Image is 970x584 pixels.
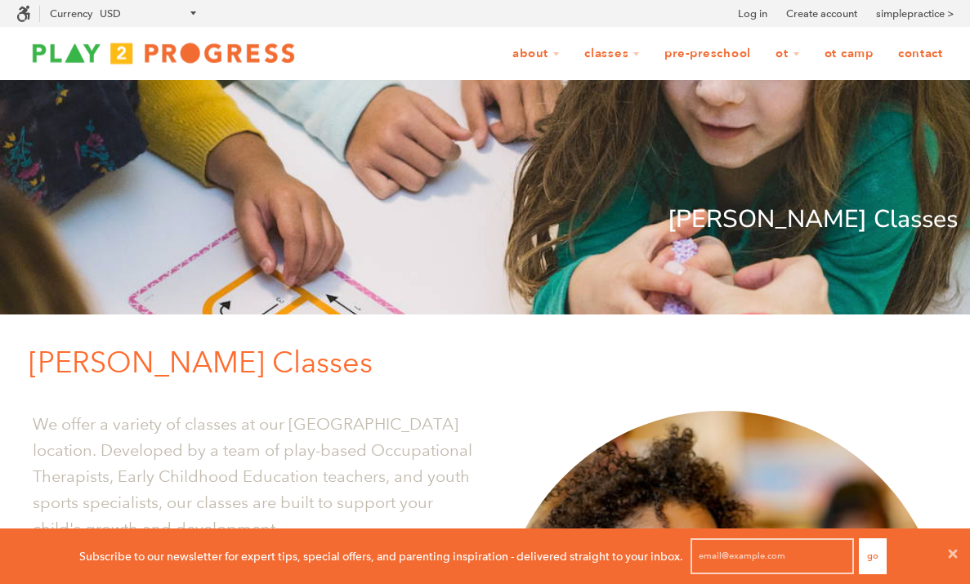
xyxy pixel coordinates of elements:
img: Play2Progress logo [16,37,311,69]
a: Classes [574,38,650,69]
a: Log in [738,6,767,22]
a: OT [765,38,811,69]
a: Pre-Preschool [654,38,762,69]
label: Currency [50,7,92,20]
a: Create account [786,6,857,22]
a: About [502,38,570,69]
input: email@example.com [691,538,854,574]
a: OT Camp [814,38,884,69]
button: Go [859,538,887,574]
p: [PERSON_NAME] Classes [12,200,958,239]
p: [PERSON_NAME] Classes [29,339,958,386]
p: Subscribe to our newsletter for expert tips, special offers, and parenting inspiration - delivere... [79,547,683,565]
p: We offer a variety of classes at our [GEOGRAPHIC_DATA] location. Developed by a team of play-base... [33,411,473,542]
a: simplepractice > [876,6,954,22]
a: Contact [887,38,954,69]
